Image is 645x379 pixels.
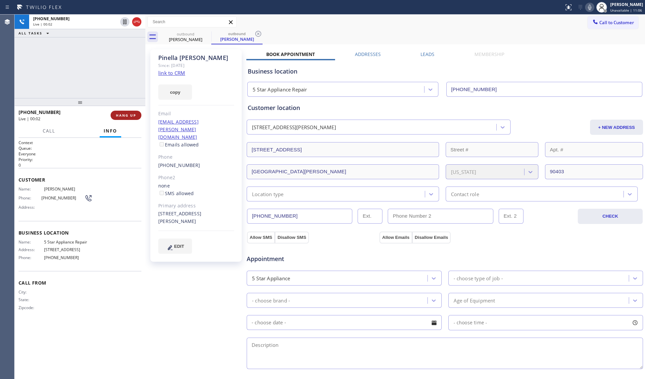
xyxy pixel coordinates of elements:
[158,190,194,196] label: SMS allowed
[120,17,129,27] button: Hold Customer
[545,164,643,179] input: ZIP
[104,128,117,134] span: Info
[158,141,199,148] label: Emails allowed
[379,232,412,244] button: Allow Emails
[158,110,234,118] div: Email
[33,16,70,22] span: [PHONE_NUMBER]
[44,247,92,252] span: [STREET_ADDRESS]
[454,297,495,304] div: Age of Equipment
[161,36,211,42] div: [PERSON_NAME]
[247,209,352,224] input: Phone Number
[212,31,262,36] div: outbound
[451,190,479,198] div: Contact role
[160,142,164,146] input: Emails allowed
[355,51,381,57] label: Addresses
[158,119,199,140] a: [EMAIL_ADDRESS][PERSON_NAME][DOMAIN_NAME]
[588,16,638,29] button: Call to Customer
[161,29,211,44] div: Pinella Shapiro
[248,103,642,112] div: Customer location
[19,195,41,200] span: Phone:
[412,232,451,244] button: Disallow Emails
[158,239,192,254] button: EDIT
[116,113,136,118] span: HANG UP
[610,8,642,13] span: Unavailable | 11:06
[248,67,642,76] div: Business location
[33,22,52,27] span: Live | 00:02
[545,142,643,157] input: Apt. #
[19,162,141,168] p: 0
[454,319,487,326] span: - choose time -
[19,157,141,162] h2: Priority:
[19,31,42,35] span: ALL TASKS
[19,187,44,191] span: Name:
[266,51,315,57] label: Book Appointment
[19,280,141,286] span: Call From
[19,230,141,236] span: Business location
[158,153,234,161] div: Phone
[253,86,307,93] div: 5 Star Appliance Repair
[44,187,92,191] span: [PERSON_NAME]
[158,182,234,197] div: none
[19,297,44,302] span: State:
[160,191,164,195] input: SMS allowed
[19,151,141,157] p: Everyone
[19,290,44,295] span: City:
[158,210,234,225] div: [STREET_ADDRESS][PERSON_NAME]
[599,20,634,26] span: Call to Customer
[19,205,44,210] span: Address:
[174,244,184,249] span: EDIT
[19,305,44,310] span: Zipcode:
[158,202,234,210] div: Primary address
[111,111,141,120] button: HANG UP
[19,116,40,122] span: Live | 00:02
[212,36,262,42] div: [PERSON_NAME]
[474,51,504,57] label: Membership
[41,195,84,200] span: [PHONE_NUMBER]
[43,128,55,134] span: Call
[148,17,236,27] input: Search
[19,240,44,244] span: Name:
[158,162,200,168] a: [PHONE_NUMBER]
[161,31,211,36] div: outbound
[247,315,442,330] input: - choose date -
[578,209,643,224] button: CHECK
[388,209,493,224] input: Phone Number 2
[252,124,336,131] div: [STREET_ADDRESS][PERSON_NAME]
[158,84,192,100] button: copy
[158,70,185,76] a: link to CRM
[247,164,439,179] input: City
[247,254,378,263] span: Appointment
[499,209,523,224] input: Ext. 2
[247,142,439,157] input: Address
[454,274,503,282] div: - choose type of job -
[158,62,234,69] div: Since: [DATE]
[19,140,141,145] h1: Context
[158,174,234,182] div: Phone2
[132,17,141,27] button: Hang up
[39,125,59,137] button: Call
[44,255,92,260] span: [PHONE_NUMBER]
[446,82,643,97] input: Phone Number
[252,274,290,282] div: 5 Star Appliance
[247,232,275,244] button: Allow SMS
[252,297,290,304] div: - choose brand -
[19,145,141,151] h2: Queue:
[212,29,262,44] div: Pinella Shapiro
[19,177,141,183] span: Customer
[275,232,309,244] button: Disallow SMS
[421,51,434,57] label: Leads
[158,54,234,62] div: Pinella [PERSON_NAME]
[252,190,284,198] div: Location type
[19,255,44,260] span: Phone:
[100,125,121,137] button: Info
[19,247,44,252] span: Address:
[446,142,538,157] input: Street #
[610,2,643,7] div: [PERSON_NAME]
[19,109,61,115] span: [PHONE_NUMBER]
[585,3,594,12] button: Mute
[44,240,92,244] span: 5 Star Appliance Repair
[590,120,643,135] button: + NEW ADDRESS
[15,29,56,37] button: ALL TASKS
[358,209,382,224] input: Ext.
